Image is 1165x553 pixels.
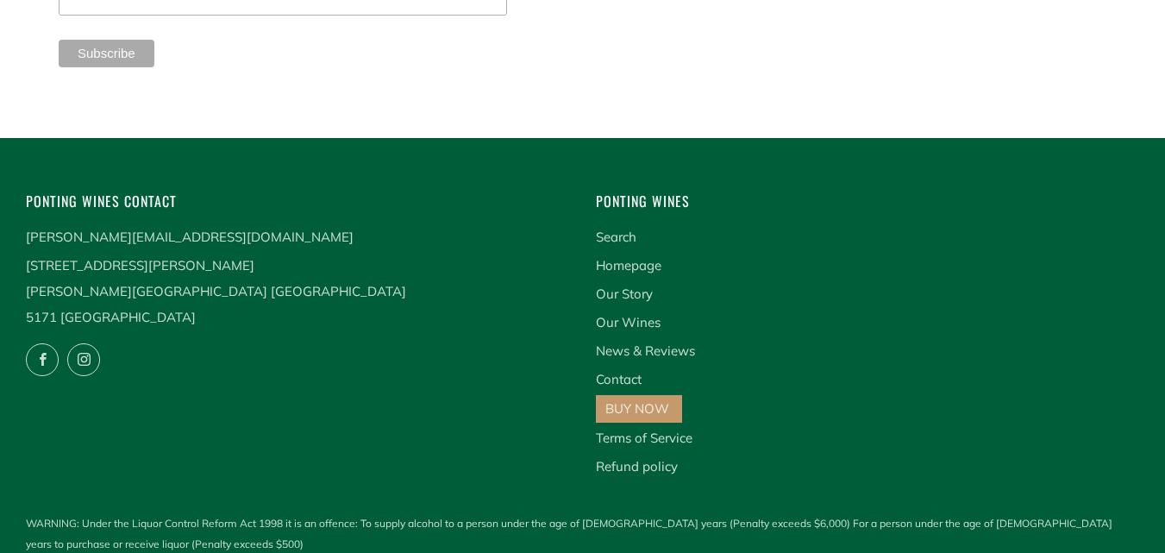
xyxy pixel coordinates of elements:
a: Homepage [596,257,661,273]
a: BUY NOW [605,400,669,417]
a: [PERSON_NAME][EMAIL_ADDRESS][DOMAIN_NAME] [26,229,354,245]
a: Refund policy [596,458,678,474]
a: Search [596,229,636,245]
a: Terms of Service [596,430,692,446]
a: Our Story [596,286,653,302]
a: Contact [596,371,642,387]
input: Subscribe [59,40,154,67]
h4: Ponting Wines [596,190,1140,213]
a: Our Wines [596,314,661,330]
a: News & Reviews [596,342,695,359]
p: [STREET_ADDRESS][PERSON_NAME] [PERSON_NAME][GEOGRAPHIC_DATA] [GEOGRAPHIC_DATA] 5171 [GEOGRAPHIC_D... [26,253,570,330]
h4: Ponting Wines Contact [26,190,570,213]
